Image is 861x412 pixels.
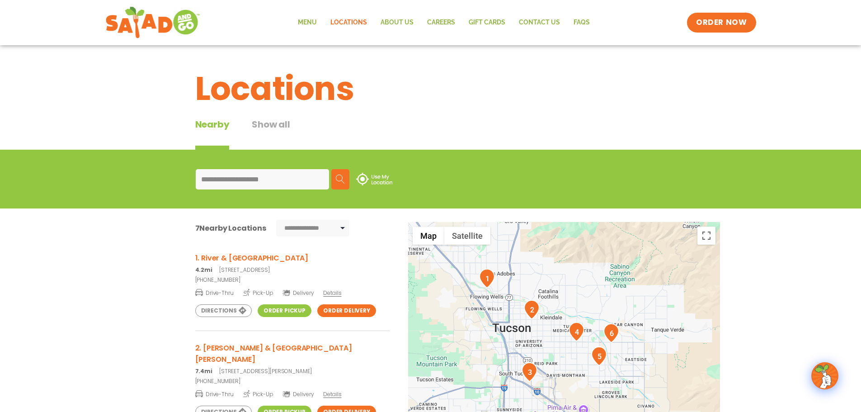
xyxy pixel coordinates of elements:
a: Locations [324,12,374,33]
span: Details [323,289,341,297]
img: new-SAG-logo-768×292 [105,5,201,41]
button: Show all [252,118,290,150]
button: Show street map [413,227,444,245]
span: Pick-Up [243,288,273,297]
a: Directions [195,304,252,317]
button: Toggle fullscreen view [697,227,715,245]
a: ORDER NOW [687,13,756,33]
div: 3 [522,362,537,382]
h3: 1. River & [GEOGRAPHIC_DATA] [195,252,390,264]
div: 6 [603,323,619,343]
a: [PHONE_NUMBER] [195,276,390,284]
h3: 2. [PERSON_NAME] & [GEOGRAPHIC_DATA][PERSON_NAME] [195,342,390,365]
a: Drive-Thru Pick-Up Delivery Details [195,387,390,398]
a: 1. River & [GEOGRAPHIC_DATA] 4.2mi[STREET_ADDRESS] [195,252,390,274]
span: 7 [195,223,200,233]
p: [STREET_ADDRESS][PERSON_NAME] [195,367,390,375]
a: FAQs [567,12,597,33]
a: [PHONE_NUMBER] [195,377,390,385]
a: Order Pickup [258,304,311,317]
div: 1 [479,269,495,288]
div: Tabbed content [195,118,313,150]
span: Pick-Up [243,389,273,398]
span: ORDER NOW [696,17,747,28]
a: Menu [291,12,324,33]
a: GIFT CARDS [462,12,512,33]
a: 2. [PERSON_NAME] & [GEOGRAPHIC_DATA][PERSON_NAME] 7.4mi[STREET_ADDRESS][PERSON_NAME] [195,342,390,375]
strong: 7.4mi [195,367,212,375]
span: Details [323,390,341,398]
a: Contact Us [512,12,567,33]
span: Delivery [282,289,314,297]
a: Careers [420,12,462,33]
a: Order Delivery [317,304,376,317]
div: Nearby [195,118,230,150]
div: Nearby Locations [195,223,266,234]
nav: Menu [291,12,597,33]
div: 4 [569,322,584,341]
img: search.svg [336,175,345,184]
span: Drive-Thru [195,288,234,297]
span: Delivery [282,390,314,398]
div: 2 [524,300,540,319]
img: use-location.svg [356,173,392,185]
button: Show satellite imagery [444,227,490,245]
a: Drive-Thru Pick-Up Delivery Details [195,286,390,297]
div: 5 [591,346,607,366]
p: [STREET_ADDRESS] [195,266,390,274]
strong: 4.2mi [195,266,212,274]
img: wpChatIcon [812,363,837,388]
h1: Locations [195,64,666,113]
a: About Us [374,12,420,33]
span: Drive-Thru [195,389,234,398]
